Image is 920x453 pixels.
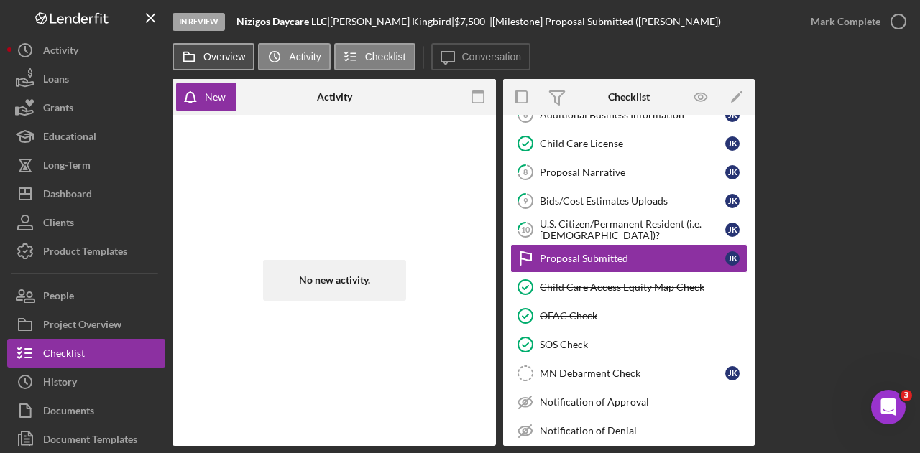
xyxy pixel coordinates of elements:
button: Overview [172,43,254,70]
a: 8Proposal NarrativeJK [510,158,747,187]
button: Dashboard [7,179,165,208]
span: More in the Help Center [99,133,235,145]
img: Profile image for Christina [41,8,64,31]
div: MN Debarment Check [540,368,725,379]
button: Documents [7,396,165,425]
tspan: 6 [523,110,528,119]
button: Product Templates [7,237,165,266]
div: J K [725,366,740,380]
button: Start recording [91,317,103,329]
img: Profile image for Operator [11,127,34,150]
div: Loans [43,65,69,97]
div: Child Care Access Equity Map Check [540,281,747,293]
div: OFAC Check [540,310,747,322]
button: Grants [7,93,165,122]
span: 3 [901,390,912,401]
div: Notification of Denial [540,425,747,436]
div: No [239,215,276,247]
button: Upload attachment [68,317,80,329]
a: OFAC Check [510,302,747,330]
strong: Resend Client Invitations [59,58,202,70]
div: Grants [43,93,73,126]
div: History [43,368,77,400]
div: [PERSON_NAME] Kingbird | [330,16,454,27]
tspan: 8 [523,167,528,177]
div: J K [725,136,740,151]
div: Long-Term [43,151,91,183]
button: Scroll to bottom [132,254,156,279]
a: Proposal SubmittedJK [510,244,747,273]
div: Proposal Narrative [540,167,725,178]
div: No [251,224,264,238]
div: Educational [43,122,96,154]
button: Conversation [431,43,531,70]
label: Overview [203,51,245,62]
button: Home [225,6,252,33]
a: History [7,368,165,396]
a: Activity [7,36,165,65]
button: New [176,83,236,111]
div: Documents [43,396,94,429]
button: People [7,281,165,310]
div: J K [725,251,740,266]
div: U.S. Citizen/Permanent Resident (i.e. [DEMOGRAPHIC_DATA])? [540,218,725,241]
p: Active 30m ago [70,18,143,32]
button: Long-Term [7,151,165,179]
div: Additional Business Information [540,109,725,121]
div: SOS Check [540,339,747,350]
div: Katie says… [11,215,276,258]
div: Clients [43,208,74,240]
a: MN Debarment CheckJK [510,359,747,388]
label: Checklist [365,51,406,62]
button: Educational [7,122,165,151]
div: J K [725,194,740,208]
label: Activity [289,51,321,62]
div: J K [725,108,740,122]
button: Activity [258,43,330,70]
div: Checklist [43,339,85,371]
button: Send a message… [247,312,270,335]
label: Conversation [462,51,522,62]
textarea: Message… [12,287,275,312]
div: Activity [317,91,352,103]
div: | [Milestone] Proposal Submitted ([PERSON_NAME]) [489,16,721,27]
div: Operator says… [11,6,276,159]
div: New [205,83,226,111]
button: Emoji picker [22,317,34,329]
div: OK, the team typically replies in a few hours. [23,267,224,295]
div: Mark Complete [811,7,880,36]
div: Resend Client Invitations [45,45,275,83]
a: Notification of Approval [510,388,747,416]
tspan: 10 [521,225,530,234]
div: People [43,281,74,314]
div: Activity [43,36,78,68]
button: Clients [7,208,165,237]
div: Child Care License [540,138,725,149]
a: More in the Help Center [45,121,275,157]
button: go back [9,6,37,33]
b: Nizigos Daycare LLC [236,15,327,27]
button: Loans [7,65,165,93]
div: Notification of Approval [540,396,747,408]
a: Checklist [7,339,165,368]
div: In Review [172,13,225,31]
div: Close [252,6,278,32]
span: $7,500 [454,15,485,27]
strong: Archive a Project [59,96,156,108]
div: Project Overview [43,310,121,342]
a: 10U.S. Citizen/Permanent Resident (i.e. [DEMOGRAPHIC_DATA])?JK [510,215,747,244]
span: Looks like you checked out an article. Did you find the answer you needed? [23,168,212,194]
div: Checklist [608,91,650,103]
div: Product Templates [43,237,127,269]
div: J K [725,165,740,179]
div: Archive a Project [45,83,275,121]
button: Project Overview [7,310,165,339]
